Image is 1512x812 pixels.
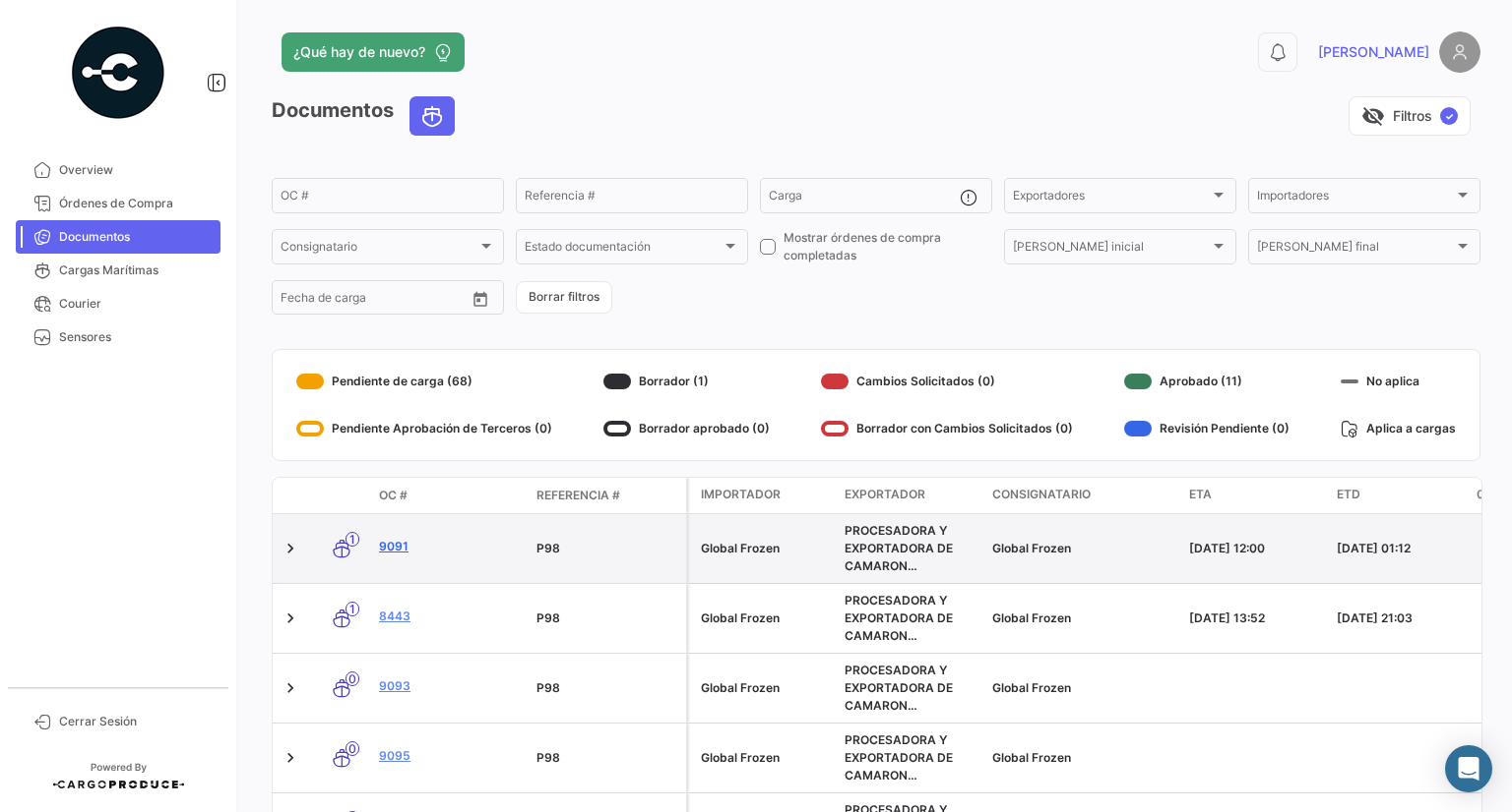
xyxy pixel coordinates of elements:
div: Borrador con Cambios Solicitados (0) [821,413,1073,444]
span: Documentos [59,228,213,246]
div: [DATE] 12:00 [1189,540,1321,557]
span: 1 [346,602,359,616]
datatable-header-cell: OC # [371,479,529,512]
span: Cerrar Sesión [59,713,213,730]
span: OC # [379,487,408,504]
div: PROCESADORA Y EXPORTADORA DE CAMARON PROCAMARONEX C. LTDA. [845,662,976,715]
div: Aprobado (11) [1124,366,1290,397]
span: Global Frozen [992,680,1071,695]
span: Overview [59,161,213,179]
span: Global Frozen [992,610,1071,625]
span: Estado documentación [525,243,722,257]
a: Expand/Collapse Row [281,609,300,628]
div: Pendiente de carga (68) [296,366,552,397]
div: [DATE] 01:12 [1337,540,1469,557]
a: Sensores [16,320,220,354]
datatable-header-cell: Referencia # [529,479,686,512]
datatable-header-cell: Importador [689,478,837,513]
span: Órdenes de Compra [59,195,213,212]
h3: Documentos [272,96,461,136]
div: Abrir Intercom Messenger [1445,745,1492,792]
a: Documentos [16,220,220,254]
a: Expand/Collapse Row [281,539,300,558]
span: Global Frozen [992,541,1071,555]
span: Importador [701,486,781,503]
div: Global Frozen [701,609,829,627]
span: visibility_off [1361,104,1385,128]
div: PROCESADORA Y EXPORTADORA DE CAMARON PROCAMARONEX C. LTDA. [845,592,976,645]
a: 9093 [379,677,521,695]
img: powered-by.png [69,24,167,122]
button: Ocean [410,97,454,135]
div: [DATE] 21:03 [1337,609,1469,627]
div: P98 [536,540,678,557]
div: [DATE] 13:52 [1189,609,1321,627]
a: 8443 [379,608,521,625]
div: P98 [536,749,678,767]
div: No aplica [1341,366,1456,397]
span: ETD [1337,486,1360,503]
span: Sensores [59,328,213,346]
div: Revisión Pendiente (0) [1124,413,1290,444]
button: Borrar filtros [516,281,612,314]
span: Referencia # [536,487,620,504]
span: ✓ [1440,107,1458,125]
img: placeholder-user.png [1439,31,1480,73]
span: Exportador [845,486,925,503]
div: P98 [536,609,678,627]
span: Importadores [1257,192,1454,205]
div: P98 [536,679,678,697]
div: PROCESADORA Y EXPORTADORA DE CAMARON PROCAMARONEX C. LTDA. [845,731,976,784]
span: Mostrar órdenes de compra completadas [784,229,992,264]
a: 9091 [379,538,521,555]
button: visibility_offFiltros✓ [1349,96,1471,136]
datatable-header-cell: Exportador [837,478,984,513]
a: Cargas Marítimas [16,254,220,287]
a: Overview [16,153,220,187]
a: Órdenes de Compra [16,187,220,220]
div: Global Frozen [701,679,829,697]
div: Pendiente Aprobación de Terceros (0) [296,413,552,444]
span: Courier [59,295,213,313]
datatable-header-cell: Consignatario [984,478,1181,513]
a: 9095 [379,747,521,765]
span: [PERSON_NAME] inicial [1013,243,1210,257]
div: Cambios Solicitados (0) [821,366,1073,397]
datatable-header-cell: Modo de Transporte [312,488,371,503]
span: 0 [346,741,359,756]
div: Borrador aprobado (0) [603,413,770,444]
a: Courier [16,287,220,320]
span: Cargas Marítimas [59,261,213,279]
span: Consignatario [992,486,1091,503]
span: [PERSON_NAME] final [1257,243,1454,257]
div: Global Frozen [701,540,829,557]
div: Aplica a cargas [1341,413,1456,444]
div: PROCESADORA Y EXPORTADORA DE CAMARON PROCAMARONEX C. LTDA. [845,522,976,575]
a: Expand/Collapse Row [281,678,300,698]
a: Expand/Collapse Row [281,748,300,768]
span: 0 [346,671,359,686]
span: 1 [346,532,359,547]
input: Hasta [330,294,418,308]
input: Desde [281,294,316,308]
span: ETA [1189,486,1212,503]
div: Borrador (1) [603,366,770,397]
datatable-header-cell: ETD [1329,478,1477,513]
span: [PERSON_NAME] [1318,42,1429,62]
button: ¿Qué hay de nuevo? [282,32,465,72]
datatable-header-cell: ETA [1181,478,1329,513]
span: Consignatario [281,243,477,257]
button: Open calendar [466,284,495,314]
span: Exportadores [1013,192,1210,205]
span: ¿Qué hay de nuevo? [293,42,425,62]
span: Global Frozen [992,750,1071,765]
div: Global Frozen [701,749,829,767]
